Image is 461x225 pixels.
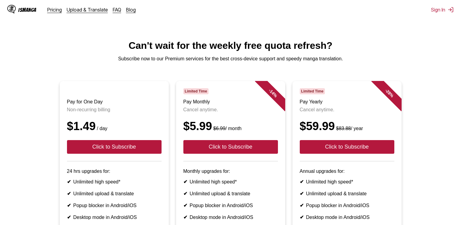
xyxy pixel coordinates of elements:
[67,99,162,105] h3: Pay for One Day
[300,140,394,154] button: Click to Subscribe
[126,7,136,13] a: Blog
[183,179,187,184] b: ✔
[67,214,162,220] li: Desktop mode in Android/iOS
[183,214,278,220] li: Desktop mode in Android/iOS
[335,126,363,131] small: / year
[47,7,62,13] a: Pricing
[183,203,187,208] b: ✔
[300,191,304,196] b: ✔
[300,179,394,185] li: Unlimited high speed*
[183,203,278,208] li: Popup blocker in Android/iOS
[213,126,225,131] s: $6.99
[448,7,454,13] img: Sign out
[183,99,278,105] h3: Pay Monthly
[300,169,394,174] p: Annual upgrades for:
[183,88,209,94] span: Limited Time
[371,75,407,111] div: - 28 %
[5,56,456,62] p: Subscribe now to our Premium services for the best cross-device support and speedy manga translat...
[67,140,162,154] button: Click to Subscribe
[300,88,325,94] span: Limited Time
[67,120,162,133] div: $1.49
[300,107,394,112] p: Cancel anytime.
[255,75,291,111] div: - 14 %
[67,179,71,184] b: ✔
[67,169,162,174] p: 24 hrs upgrades for:
[67,179,162,185] li: Unlimited high speed*
[300,203,304,208] b: ✔
[300,99,394,105] h3: Pay Yearly
[183,120,278,133] div: $5.99
[7,5,16,13] img: IsManga Logo
[183,179,278,185] li: Unlimited high speed*
[300,203,394,208] li: Popup blocker in Android/iOS
[183,215,187,220] b: ✔
[67,107,162,112] p: Non-recurring billing
[300,179,304,184] b: ✔
[113,7,121,13] a: FAQ
[300,191,394,196] li: Unlimited upload & translate
[18,7,36,13] div: IsManga
[67,7,108,13] a: Upload & Translate
[336,126,351,131] s: $83.88
[67,203,71,208] b: ✔
[183,191,187,196] b: ✔
[96,126,108,131] small: / day
[5,40,456,51] h1: Can't wait for the weekly free quota refresh?
[183,140,278,154] button: Click to Subscribe
[67,191,71,196] b: ✔
[7,5,47,15] a: IsManga LogoIsManga
[183,169,278,174] p: Monthly upgrades for:
[300,214,394,220] li: Desktop mode in Android/iOS
[67,215,71,220] b: ✔
[300,120,394,133] div: $59.99
[212,126,242,131] small: / month
[67,191,162,196] li: Unlimited upload & translate
[67,203,162,208] li: Popup blocker in Android/iOS
[183,191,278,196] li: Unlimited upload & translate
[183,107,278,112] p: Cancel anytime.
[300,215,304,220] b: ✔
[431,7,454,13] button: Sign In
